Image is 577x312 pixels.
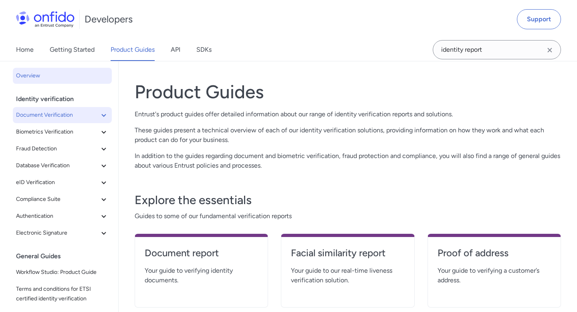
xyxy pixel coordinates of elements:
[16,194,99,204] span: Compliance Suite
[13,225,112,241] button: Electronic Signature
[16,91,115,107] div: Identity verification
[16,110,99,120] span: Document Verification
[135,126,561,145] p: These guides present a technical overview of each of our identity verification solutions, providi...
[16,228,99,238] span: Electronic Signature
[135,211,561,221] span: Guides to some of our fundamental verification reports
[13,158,112,174] button: Database Verification
[145,247,258,259] h4: Document report
[13,124,112,140] button: Biometrics Verification
[13,191,112,207] button: Compliance Suite
[13,107,112,123] button: Document Verification
[50,38,95,61] a: Getting Started
[111,38,155,61] a: Product Guides
[16,38,34,61] a: Home
[85,13,133,26] h1: Developers
[13,141,112,157] button: Fraud Detection
[135,109,561,119] p: Entrust's product guides offer detailed information about our range of identity verification repo...
[438,247,551,259] h4: Proof of address
[438,247,551,266] a: Proof of address
[16,178,99,187] span: eID Verification
[16,284,109,304] span: Terms and conditions for ETSI certified identity verification
[438,266,551,285] span: Your guide to verifying a customer’s address.
[13,264,112,280] a: Workflow Studio: Product Guide
[196,38,212,61] a: SDKs
[16,127,99,137] span: Biometrics Verification
[145,247,258,266] a: Document report
[16,248,115,264] div: General Guides
[13,281,112,307] a: Terms and conditions for ETSI certified identity verification
[16,211,99,221] span: Authentication
[16,161,99,170] span: Database Verification
[135,192,561,208] h3: Explore the essentials
[13,68,112,84] a: Overview
[145,266,258,285] span: Your guide to verifying identity documents.
[291,247,404,266] a: Facial similarity report
[16,71,109,81] span: Overview
[433,40,561,59] input: Onfido search input field
[135,151,561,170] p: In addition to the guides regarding document and biometric verification, fraud protection and com...
[291,247,404,259] h4: Facial similarity report
[13,208,112,224] button: Authentication
[13,174,112,190] button: eID Verification
[16,11,75,27] img: Onfido Logo
[291,266,404,285] span: Your guide to our real-time liveness verification solution.
[16,144,99,154] span: Fraud Detection
[545,45,555,55] svg: Clear search field button
[16,267,109,277] span: Workflow Studio: Product Guide
[171,38,180,61] a: API
[135,81,561,103] h1: Product Guides
[517,9,561,29] a: Support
